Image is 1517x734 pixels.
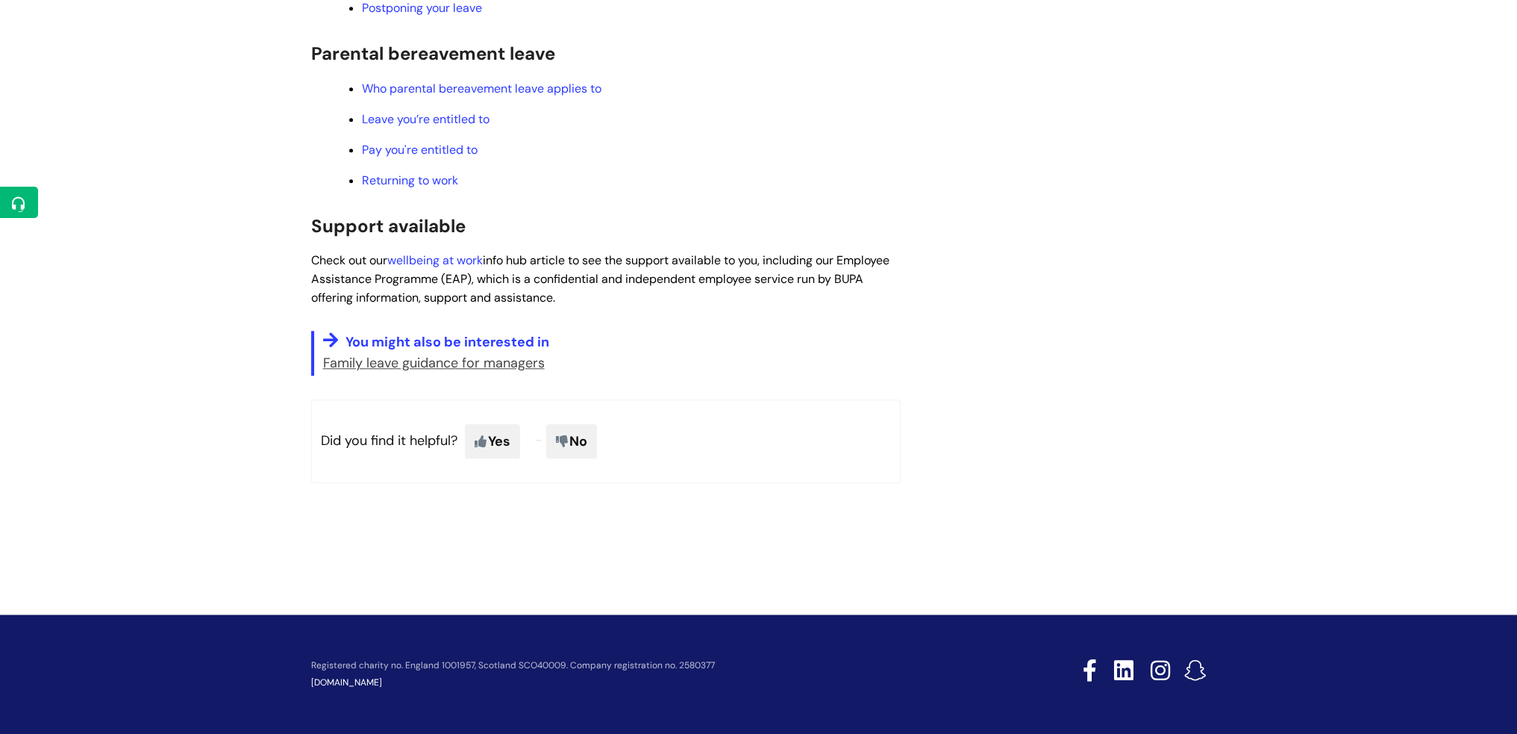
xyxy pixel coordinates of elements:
[311,399,901,483] p: Did you find it helpful?
[345,333,549,351] span: You might also be interested in
[362,111,489,127] a: Leave you’re entitled to
[362,142,478,158] a: Pay you're entitled to
[362,172,458,188] a: Returning to work
[546,424,597,458] span: No
[311,214,466,237] span: Support available
[323,354,545,372] u: Family leave guidance for managers
[362,81,601,96] a: Who parental bereavement leave applies to
[311,677,382,688] a: [DOMAIN_NAME]
[387,252,483,268] a: wellbeing at work
[311,252,889,305] span: Check out our info hub article to see the support available to you, including our Employee Assist...
[311,661,977,671] p: Registered charity no. England 1001957, Scotland SCO40009. Company registration no. 2580377
[311,42,555,65] span: Parental bereavement leave
[465,424,520,458] span: Yes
